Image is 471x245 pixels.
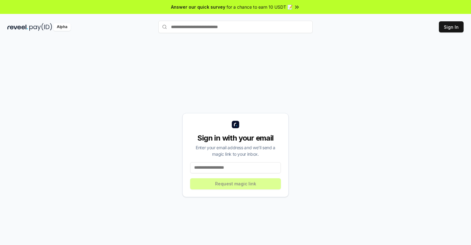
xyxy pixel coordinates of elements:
[190,144,281,157] div: Enter your email address and we’ll send a magic link to your inbox.
[171,4,225,10] span: Answer our quick survey
[53,23,71,31] div: Alpha
[232,121,239,128] img: logo_small
[439,21,464,32] button: Sign In
[29,23,52,31] img: pay_id
[227,4,293,10] span: for a chance to earn 10 USDT 📝
[190,133,281,143] div: Sign in with your email
[7,23,28,31] img: reveel_dark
